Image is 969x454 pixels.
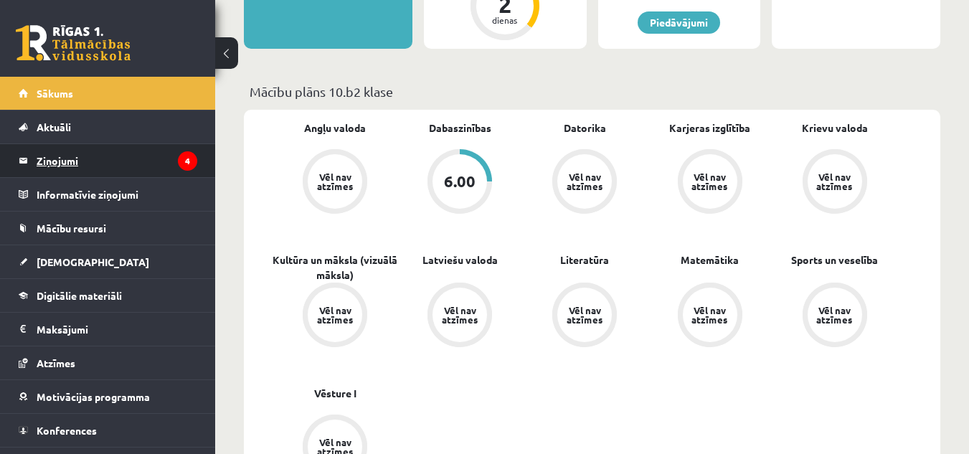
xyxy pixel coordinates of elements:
[314,386,356,401] a: Vēsture I
[681,252,739,268] a: Matemātika
[483,16,526,24] div: dienas
[429,120,491,136] a: Dabaszinības
[19,212,197,245] a: Mācību resursi
[37,87,73,100] span: Sākums
[273,252,397,283] a: Kultūra un māksla (vizuālā māksla)
[522,283,647,350] a: Vēl nav atzīmes
[315,306,355,324] div: Vēl nav atzīmes
[37,424,97,437] span: Konferences
[440,306,480,324] div: Vēl nav atzīmes
[37,390,150,403] span: Motivācijas programma
[19,77,197,110] a: Sākums
[648,149,772,217] a: Vēl nav atzīmes
[304,120,366,136] a: Angļu valoda
[648,283,772,350] a: Vēl nav atzīmes
[669,120,750,136] a: Karjeras izglītība
[638,11,720,34] a: Piedāvājumi
[16,25,131,61] a: Rīgas 1. Tālmācības vidusskola
[815,306,855,324] div: Vēl nav atzīmes
[444,174,476,189] div: 6.00
[19,245,197,278] a: [DEMOGRAPHIC_DATA]
[791,252,878,268] a: Sports un veselība
[273,149,397,217] a: Vēl nav atzīmes
[560,252,609,268] a: Literatūra
[690,172,730,191] div: Vēl nav atzīmes
[19,144,197,177] a: Ziņojumi4
[19,313,197,346] a: Maksājumi
[397,283,522,350] a: Vēl nav atzīmes
[178,151,197,171] i: 4
[522,149,647,217] a: Vēl nav atzīmes
[37,120,71,133] span: Aktuāli
[37,255,149,268] span: [DEMOGRAPHIC_DATA]
[37,222,106,235] span: Mācību resursi
[422,252,498,268] a: Latviešu valoda
[19,414,197,447] a: Konferences
[19,380,197,413] a: Motivācijas programma
[815,172,855,191] div: Vēl nav atzīmes
[315,172,355,191] div: Vēl nav atzīmes
[690,306,730,324] div: Vēl nav atzīmes
[37,144,197,177] legend: Ziņojumi
[19,346,197,379] a: Atzīmes
[37,178,197,211] legend: Informatīvie ziņojumi
[564,120,606,136] a: Datorika
[564,172,605,191] div: Vēl nav atzīmes
[19,279,197,312] a: Digitālie materiāli
[772,149,897,217] a: Vēl nav atzīmes
[772,283,897,350] a: Vēl nav atzīmes
[564,306,605,324] div: Vēl nav atzīmes
[19,178,197,211] a: Informatīvie ziņojumi
[250,82,935,101] p: Mācību plāns 10.b2 klase
[19,110,197,143] a: Aktuāli
[397,149,522,217] a: 6.00
[802,120,868,136] a: Krievu valoda
[37,356,75,369] span: Atzīmes
[37,313,197,346] legend: Maksājumi
[273,283,397,350] a: Vēl nav atzīmes
[37,289,122,302] span: Digitālie materiāli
